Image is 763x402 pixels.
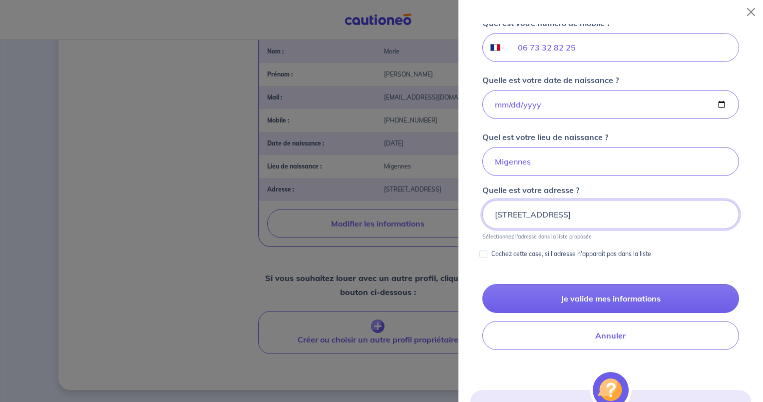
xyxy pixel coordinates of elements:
[482,233,592,240] p: Sélectionnez l'adresse dans la liste proposée
[482,131,608,143] p: Quel est votre lieu de naissance ?
[482,284,739,313] button: Je valide mes informations
[482,200,739,229] input: 11 rue de la liberté 75000 Paris
[743,4,759,20] button: Close
[506,33,739,61] input: 08 09 89 09 09
[482,74,619,86] p: Quelle est votre date de naissance ?
[482,321,739,350] button: Annuler
[482,90,739,119] input: 01/01/1980
[482,184,579,196] p: Quelle est votre adresse ?
[482,147,739,176] input: Paris
[491,248,651,260] p: Cochez cette case, si l'adresse n'apparaît pas dans la liste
